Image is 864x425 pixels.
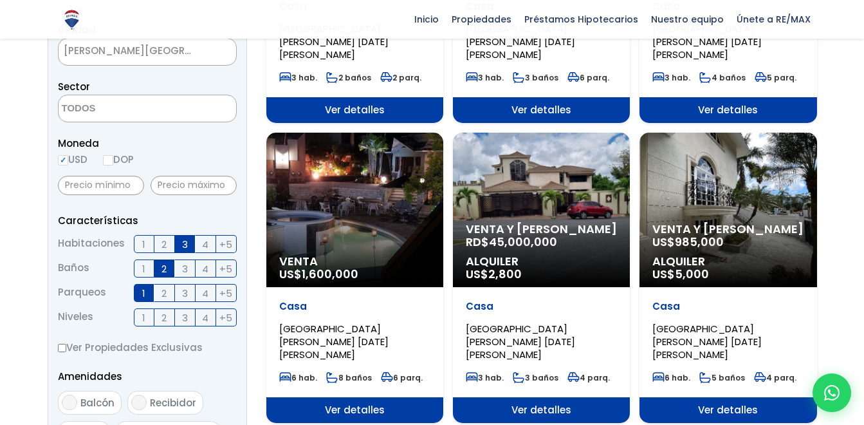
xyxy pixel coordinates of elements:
[103,151,134,167] label: DOP
[58,308,93,326] span: Niveles
[58,155,68,165] input: USD
[219,310,232,326] span: +5
[453,133,630,423] a: Venta y [PERSON_NAME] RD$45,000,000 Alquiler US$2,800 Casa [GEOGRAPHIC_DATA][PERSON_NAME] [DATE][...
[58,235,125,253] span: Habitaciones
[219,236,232,252] span: +5
[699,72,746,83] span: 4 baños
[80,396,115,410] span: Balcón
[466,72,504,83] span: 3 hab.
[639,397,816,423] span: Ver detalles
[58,38,237,66] span: SANTO DOMINGO NORTE
[202,236,208,252] span: 4
[279,72,317,83] span: 3 hab.
[652,300,804,313] p: Casa
[453,97,630,123] span: Ver detalles
[266,397,443,423] span: Ver detalles
[466,223,617,236] span: Venta y [PERSON_NAME]
[142,236,145,252] span: 1
[58,339,237,355] label: Ver Propiedades Exclusivas
[182,261,188,277] span: 3
[652,22,762,61] span: [GEOGRAPHIC_DATA][PERSON_NAME] [DATE][PERSON_NAME]
[466,234,557,250] span: RD$
[652,255,804,268] span: Alquiler
[279,22,389,61] span: [GEOGRAPHIC_DATA][PERSON_NAME] [DATE][PERSON_NAME]
[466,300,617,313] p: Casa
[567,372,610,383] span: 4 parq.
[381,372,423,383] span: 6 parq.
[161,285,167,301] span: 2
[266,97,443,123] span: Ver detalles
[161,236,167,252] span: 2
[161,310,167,326] span: 2
[131,395,147,410] input: Recibidor
[204,42,223,62] button: Remove all items
[279,266,358,282] span: US$
[652,266,709,282] span: US$
[466,372,504,383] span: 3 hab.
[380,72,421,83] span: 2 parq.
[182,285,188,301] span: 3
[161,261,167,277] span: 2
[219,285,232,301] span: +5
[279,372,317,383] span: 6 hab.
[754,372,796,383] span: 4 parq.
[59,95,183,123] textarea: Search
[202,285,208,301] span: 4
[217,46,223,58] span: ×
[58,344,66,352] input: Ver Propiedades Exclusivas
[58,80,90,93] span: Sector
[645,10,730,29] span: Nuestro equipo
[219,261,232,277] span: +5
[202,310,208,326] span: 4
[488,266,522,282] span: 2,800
[755,72,796,83] span: 5 parq.
[639,133,816,423] a: Venta y [PERSON_NAME] US$985,000 Alquiler US$5,000 Casa [GEOGRAPHIC_DATA][PERSON_NAME] [DATE][PER...
[652,234,724,250] span: US$
[58,284,106,302] span: Parqueos
[182,310,188,326] span: 3
[513,72,558,83] span: 3 baños
[408,10,445,29] span: Inicio
[652,372,690,383] span: 6 hab.
[730,10,817,29] span: Únete a RE/MAX
[639,97,816,123] span: Ver detalles
[513,372,558,383] span: 3 baños
[489,234,557,250] span: 45,000,000
[652,72,690,83] span: 3 hab.
[58,176,144,195] input: Precio mínimo
[58,135,237,151] span: Moneda
[518,10,645,29] span: Préstamos Hipotecarios
[202,261,208,277] span: 4
[466,266,522,282] span: US$
[652,322,762,361] span: [GEOGRAPHIC_DATA][PERSON_NAME] [DATE][PERSON_NAME]
[182,236,188,252] span: 3
[103,155,113,165] input: DOP
[675,266,709,282] span: 5,000
[279,300,430,313] p: Casa
[142,310,145,326] span: 1
[466,255,617,268] span: Alquiler
[150,396,196,410] span: Recibidor
[62,395,77,410] input: Balcón
[151,176,237,195] input: Precio máximo
[58,151,87,167] label: USD
[326,72,371,83] span: 2 baños
[279,322,389,361] span: [GEOGRAPHIC_DATA][PERSON_NAME] [DATE][PERSON_NAME]
[58,368,237,384] p: Amenidades
[453,397,630,423] span: Ver detalles
[466,322,575,361] span: [GEOGRAPHIC_DATA][PERSON_NAME] [DATE][PERSON_NAME]
[326,372,372,383] span: 8 baños
[279,255,430,268] span: Venta
[266,133,443,423] a: Venta US$1,600,000 Casa [GEOGRAPHIC_DATA][PERSON_NAME] [DATE][PERSON_NAME] 6 hab. 8 baños 6 parq....
[60,8,83,31] img: Logo de REMAX
[699,372,745,383] span: 5 baños
[58,260,89,278] span: Baños
[652,223,804,236] span: Venta y [PERSON_NAME]
[675,234,724,250] span: 985,000
[445,10,518,29] span: Propiedades
[466,22,575,61] span: [GEOGRAPHIC_DATA][PERSON_NAME] [DATE][PERSON_NAME]
[567,72,609,83] span: 6 parq.
[142,285,145,301] span: 1
[142,261,145,277] span: 1
[58,212,237,229] p: Características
